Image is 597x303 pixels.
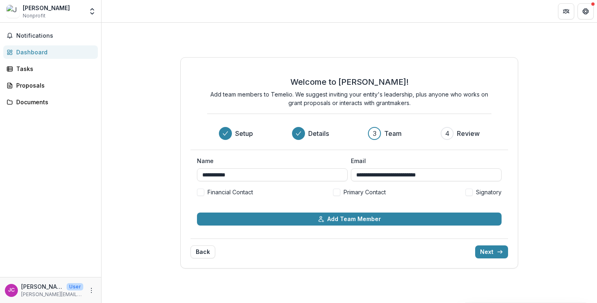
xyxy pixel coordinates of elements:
a: Proposals [3,79,98,92]
button: Open entity switcher [87,3,98,19]
span: Financial Contact [208,188,253,196]
a: Dashboard [3,45,98,59]
h3: Review [457,129,480,138]
span: Primary Contact [344,188,386,196]
label: Email [351,157,497,165]
p: [PERSON_NAME] [21,282,63,291]
h3: Setup [235,129,253,138]
img: Joyce Chung [6,5,19,18]
button: More [87,286,96,295]
div: 3 [373,129,376,138]
a: Tasks [3,62,98,75]
div: Documents [16,98,91,106]
button: Add Team Member [197,213,502,226]
div: Proposals [16,81,91,90]
a: Documents [3,95,98,109]
p: User [67,283,83,290]
div: Joyce Chung [8,288,15,293]
button: Back [190,245,215,258]
p: Add team members to Temelio. We suggest inviting your entity's leadership, plus anyone who works ... [207,90,491,107]
h3: Team [384,129,402,138]
button: Next [475,245,508,258]
div: [PERSON_NAME] [23,4,70,12]
span: Signatory [476,188,502,196]
button: Partners [558,3,574,19]
div: Dashboard [16,48,91,56]
button: Notifications [3,29,98,42]
label: Name [197,157,343,165]
div: Progress [219,127,480,140]
h3: Details [308,129,329,138]
span: Nonprofit [23,12,45,19]
div: 4 [445,129,450,138]
span: Notifications [16,32,95,39]
button: Get Help [578,3,594,19]
p: [PERSON_NAME][EMAIL_ADDRESS][DOMAIN_NAME] [21,291,83,298]
div: Tasks [16,64,91,73]
h2: Welcome to [PERSON_NAME]! [290,77,409,87]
